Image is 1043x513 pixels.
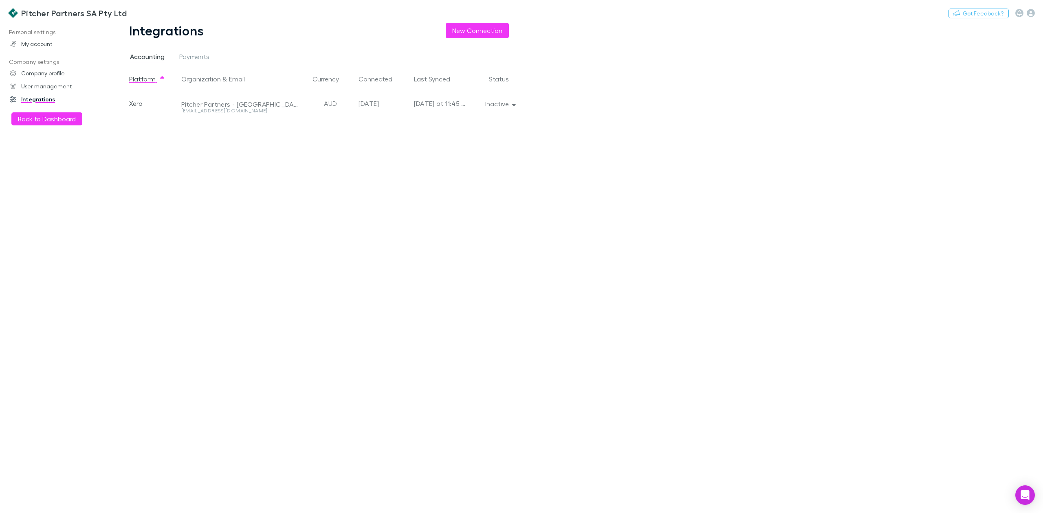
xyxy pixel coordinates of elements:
[414,87,466,120] div: [DATE] at 11:45 PM
[130,53,165,63] span: Accounting
[129,71,165,87] button: Platform
[359,87,407,120] div: [DATE]
[446,23,509,38] button: New Connection
[312,71,349,87] button: Currency
[2,57,116,67] p: Company settings
[129,23,204,38] h1: Integrations
[181,71,303,87] div: &
[479,98,521,110] button: Inactive
[179,53,209,63] span: Payments
[1015,485,1035,505] div: Open Intercom Messenger
[11,112,82,125] button: Back to Dashboard
[2,93,116,106] a: Integrations
[129,87,178,120] div: Xero
[3,3,132,23] a: Pitcher Partners SA Pty Ltd
[2,80,116,93] a: User management
[181,108,298,113] div: [EMAIL_ADDRESS][DOMAIN_NAME]
[2,67,116,80] a: Company profile
[359,71,402,87] button: Connected
[181,100,298,108] div: Pitcher Partners - [GEOGRAPHIC_DATA]
[8,8,18,18] img: Pitcher Partners SA Pty Ltd's Logo
[181,71,221,87] button: Organization
[2,37,116,50] a: My account
[489,71,519,87] button: Status
[229,71,245,87] button: Email
[414,71,460,87] button: Last Synced
[306,87,355,120] div: AUD
[948,9,1009,18] button: Got Feedback?
[2,27,116,37] p: Personal settings
[21,8,127,18] h3: Pitcher Partners SA Pty Ltd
